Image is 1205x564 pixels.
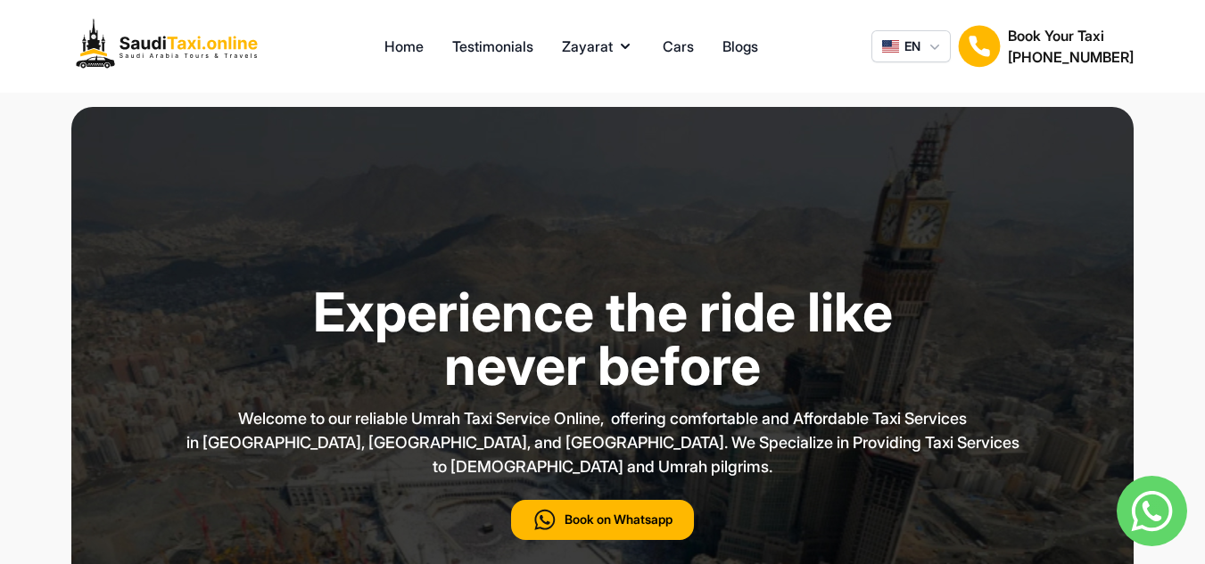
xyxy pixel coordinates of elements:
[904,37,920,55] span: EN
[663,36,694,57] a: Cars
[722,36,758,57] a: Blogs
[562,36,634,57] button: Zayarat
[452,36,533,57] a: Testimonials
[384,36,424,57] a: Home
[157,406,1049,478] p: Welcome to our reliable Umrah Taxi Service Online, offering comfortable and Affordable Taxi Servi...
[1008,25,1134,46] h1: Book Your Taxi
[300,285,906,392] h1: Experience the ride like never before
[1008,25,1134,68] div: Book Your Taxi
[1008,46,1134,68] h2: [PHONE_NUMBER]
[511,500,694,540] button: Book on Whatsapp
[532,507,557,533] img: call
[958,25,1001,68] img: Book Your Taxi
[871,30,951,62] button: EN
[1117,476,1187,546] img: whatsapp
[71,14,271,78] img: Logo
